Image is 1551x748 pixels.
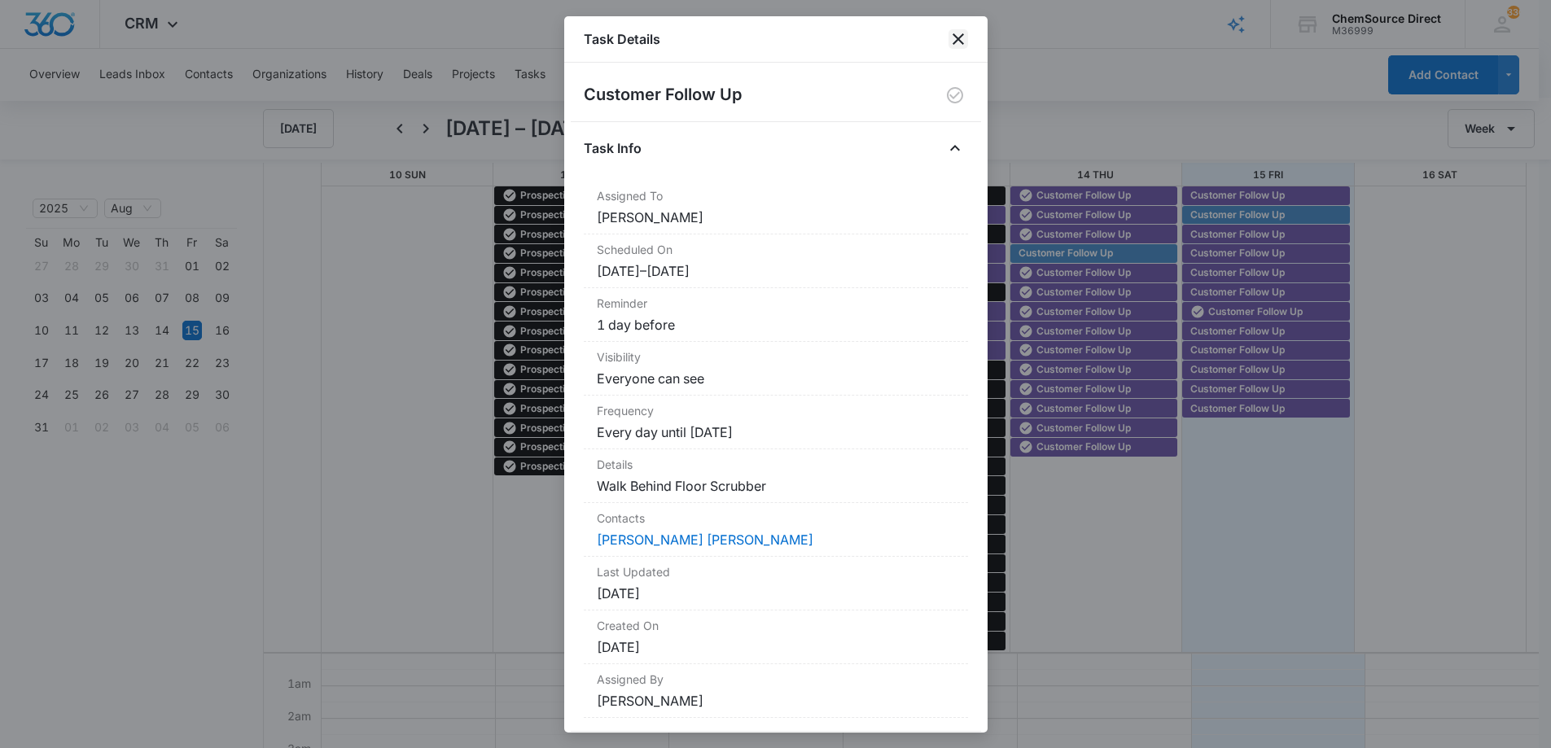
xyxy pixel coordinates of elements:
button: Close [942,135,968,161]
dd: Walk Behind Floor Scrubber [597,476,955,496]
dd: 1 day before [597,315,955,335]
dd: [DATE] [597,584,955,603]
dt: Created On [597,617,955,634]
div: VisibilityEveryone can see [584,342,968,396]
div: Reminder1 day before [584,288,968,342]
h2: Customer Follow Up [584,82,742,108]
div: Contacts[PERSON_NAME] [PERSON_NAME] [584,503,968,557]
h4: Task Info [584,138,642,158]
div: Scheduled On[DATE]–[DATE] [584,234,968,288]
a: [PERSON_NAME] [PERSON_NAME] [597,531,813,548]
dt: Assigned To [597,187,955,204]
dt: Visibility [597,348,955,365]
dd: Every day until [DATE] [597,422,955,442]
div: FrequencyEvery day until [DATE] [584,396,968,449]
dt: Frequency [597,402,955,419]
dt: Contacts [597,510,955,527]
div: DetailsWalk Behind Floor Scrubber [584,449,968,503]
dt: Details [597,456,955,473]
dt: Reminder [597,295,955,312]
dd: [PERSON_NAME] [597,691,955,711]
div: Assigned By[PERSON_NAME] [584,664,968,718]
dd: [DATE] – [DATE] [597,261,955,281]
h1: Task Details [584,29,660,49]
div: Assigned To[PERSON_NAME] [584,181,968,234]
button: close [949,29,968,49]
div: Last Updated[DATE] [584,557,968,610]
dt: Scheduled On [597,241,955,258]
dd: [DATE] [597,637,955,657]
dd: [PERSON_NAME] [597,208,955,227]
div: Created On[DATE] [584,610,968,664]
dt: Last Updated [597,563,955,580]
dt: Assigned By [597,671,955,688]
dd: Everyone can see [597,369,955,388]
